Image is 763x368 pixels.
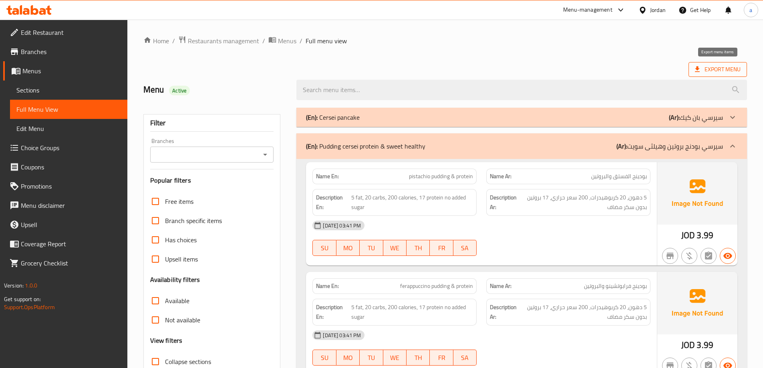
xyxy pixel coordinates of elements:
a: Home [143,36,169,46]
span: Menu disclaimer [21,201,121,210]
a: Choice Groups [3,138,127,157]
p: Pudding cersei protein & sweet healthy [306,141,425,151]
a: Menus [3,61,127,80]
span: JOD [681,337,695,353]
a: Support.OpsPlatform [4,302,55,312]
a: Promotions [3,177,127,196]
span: 5 دهون، 20 كربوهيدرات، 200 سعر حراري، 17 بروتين بدون سكر مضاف [519,193,647,212]
span: TU [363,352,380,364]
button: Not branch specific item [662,248,678,264]
span: 5 fat, 20 carbs, 200 calories, 17 protein no added sugar [351,193,473,212]
span: Export Menu [689,62,747,77]
a: Menu disclaimer [3,196,127,215]
button: TU [360,240,383,256]
span: Coverage Report [21,239,121,249]
li: / [172,36,175,46]
a: Menus [268,36,296,46]
p: Cersei pancake [306,113,360,122]
span: [DATE] 03:41 PM [320,332,364,339]
span: Full Menu View [16,105,121,114]
span: Menus [278,36,296,46]
span: Coupons [21,162,121,172]
button: SA [453,350,477,366]
div: (En): Cersei pancake(Ar):سيرسي بان كيك [296,108,747,127]
button: TH [407,350,430,366]
span: WE [387,352,403,364]
li: / [262,36,265,46]
a: Sections [10,80,127,100]
a: Restaurants management [178,36,259,46]
span: Restaurants management [188,36,259,46]
button: FR [430,240,453,256]
button: SU [312,240,336,256]
button: MO [336,240,360,256]
span: Upsell [21,220,121,229]
strong: Name Ar: [490,282,511,290]
li: / [300,36,302,46]
span: JOD [681,227,695,243]
a: Full Menu View [10,100,127,119]
span: Active [169,87,190,95]
span: Sections [16,85,121,95]
span: بودينج فرابوتشينو والبروتين [584,282,647,290]
span: [DATE] 03:41 PM [320,222,364,229]
span: FR [433,242,450,254]
span: Get support on: [4,294,41,304]
button: Open [260,149,271,160]
span: SU [316,352,333,364]
img: Ae5nvW7+0k+MAAAAAElFTkSuQmCC [657,272,737,334]
strong: Name Ar: [490,172,511,181]
button: SA [453,240,477,256]
button: Available [720,248,736,264]
span: pistachio pudding & protein [409,172,473,181]
span: Export Menu [695,64,741,74]
a: Edit Menu [10,119,127,138]
h3: View filters [150,336,183,345]
a: Edit Restaurant [3,23,127,42]
span: Promotions [21,181,121,191]
strong: Description En: [316,302,350,322]
span: a [749,6,752,14]
button: WE [383,240,407,256]
a: Branches [3,42,127,61]
span: Has choices [165,235,197,245]
span: بودينج الفستق والبروتين [591,172,647,181]
span: 1.0.0 [25,280,37,291]
nav: breadcrumb [143,36,747,46]
span: Menus [22,66,121,76]
b: (Ar): [669,111,680,123]
a: Upsell [3,215,127,234]
span: TH [410,352,427,364]
span: Full menu view [306,36,347,46]
span: Choice Groups [21,143,121,153]
span: Not available [165,315,200,325]
button: WE [383,350,407,366]
span: MO [340,242,356,254]
div: (En): Pudding cersei protein & sweet healthy(Ar):سيرسي بودنج بروتين وهيلثى سويت [296,133,747,159]
img: Ae5nvW7+0k+MAAAAAElFTkSuQmCC [657,162,737,225]
span: 5 fat, 20 carbs, 200 calories, 17 protein no added sugar [351,302,473,322]
strong: Description En: [316,193,350,212]
b: (En): [306,111,318,123]
p: سيرسي بان كيك [669,113,723,122]
button: TH [407,240,430,256]
span: Edit Restaurant [21,28,121,37]
input: search [296,80,747,100]
div: Filter [150,115,274,132]
span: WE [387,242,403,254]
div: Menu-management [563,5,612,15]
strong: Name En: [316,282,339,290]
span: Grocery Checklist [21,258,121,268]
strong: Name En: [316,172,339,181]
button: TU [360,350,383,366]
span: MO [340,352,356,364]
span: Branches [21,47,121,56]
span: 5 دهون، 20 كربوهيدرات، 200 سعر حراري، 17 بروتين بدون سكر مضاف [519,302,647,322]
div: Jordan [650,6,666,14]
span: SA [457,352,473,364]
span: Branch specific items [165,216,222,225]
a: Coverage Report [3,234,127,253]
span: Upsell items [165,254,198,264]
span: TU [363,242,380,254]
span: SA [457,242,473,254]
